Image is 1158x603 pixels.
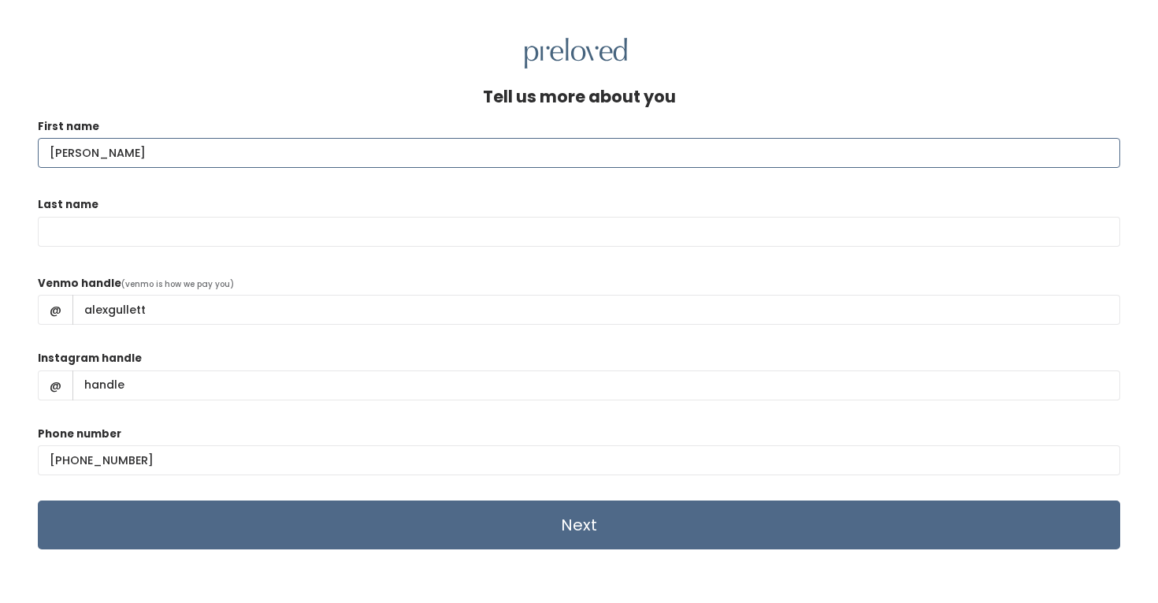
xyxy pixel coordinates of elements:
input: handle [72,370,1120,400]
label: Instagram handle [38,351,142,367]
span: (venmo is how we pay you) [121,278,234,290]
label: First name [38,119,99,135]
span: @ [38,295,73,325]
h4: Tell us more about you [483,87,676,106]
label: Venmo handle [38,276,121,292]
input: Next [38,501,1120,549]
label: Phone number [38,426,121,442]
label: Last name [38,197,98,213]
input: handle [72,295,1120,325]
input: (___) ___-____ [38,445,1120,475]
span: @ [38,370,73,400]
img: preloved logo [525,38,627,69]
